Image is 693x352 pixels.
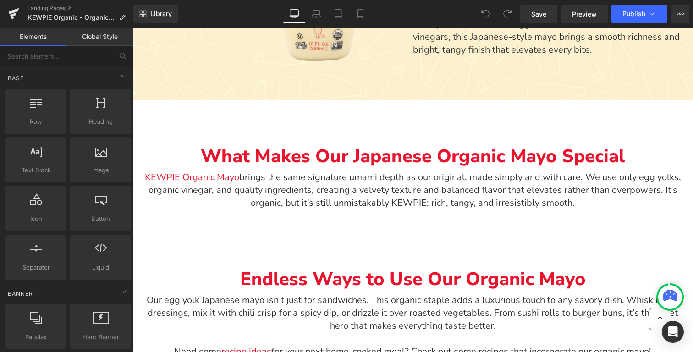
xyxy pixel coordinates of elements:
span: Separator [8,263,64,272]
a: KEWPIE Organic Mayo [12,143,107,156]
span: Icon [8,214,64,224]
span: Publish [622,10,645,17]
a: Mobile [349,5,371,23]
button: More [671,5,689,23]
span: Button [73,214,128,224]
a: Landing Pages [27,5,133,12]
div: To enrich screen reader interactions, please activate Accessibility in Grammarly extension settings [12,242,549,275]
a: Global Style [66,27,133,46]
p: brings the same signature umami depth as our original, made simply and with care. We use only egg... [12,143,549,182]
span: Library [150,10,172,18]
p: Endless Ways to Use Our Organic Mayo [12,242,549,262]
button: Undo [476,5,495,23]
span: Heading [73,117,128,126]
a: Desktop [283,5,305,23]
button: Publish [611,5,667,23]
p: What Makes Our Japanese Organic Mayo Special [12,119,549,139]
div: To enrich screen reader interactions, please activate Accessibility in Grammarly extension settings [12,143,549,182]
a: Tablet [327,5,349,23]
span: KEWPIE Organic - Organic Japanese Mayonnaise - Umami Flavor (Above Fold) [27,14,115,21]
p: Our egg yolk Japanese mayo isn’t just for sandwiches. This organic staple adds a luxurious touch ... [12,266,549,305]
span: Row [8,117,64,126]
button: Redo [498,5,517,23]
span: Base [7,74,25,82]
span: Hero Banner [73,332,128,342]
span: Text Block [8,165,64,175]
div: To enrich screen reader interactions, please activate Accessibility in Grammarly extension settings [12,119,549,153]
span: Parallax [8,332,64,342]
p: Need some for your next home-cooked meal? Check out some recipes that incorporate our organic mayo! [12,318,549,330]
span: Image [73,165,128,175]
span: Banner [7,289,34,298]
span: Liquid [73,263,128,272]
div: Open Intercom Messenger [662,321,684,343]
div: To enrich screen reader interactions, please activate Accessibility in Grammarly extension settings [12,266,549,330]
span: Preview [572,9,597,19]
a: recipe ideas [89,318,139,330]
a: New Library [133,5,178,23]
span: Save [531,9,546,19]
a: Laptop [305,5,327,23]
a: Preview [561,5,608,23]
